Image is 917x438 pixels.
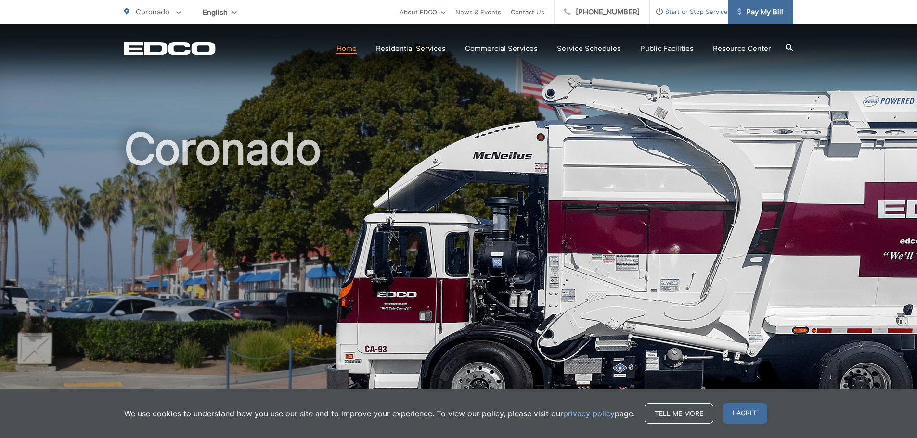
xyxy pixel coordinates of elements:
a: About EDCO [400,6,446,18]
a: Contact Us [511,6,544,18]
span: Coronado [136,7,169,16]
a: Public Facilities [640,43,694,54]
h1: Coronado [124,125,793,429]
a: News & Events [455,6,501,18]
a: Resource Center [713,43,771,54]
a: Home [336,43,357,54]
span: English [195,4,244,21]
span: Pay My Bill [737,6,783,18]
a: Service Schedules [557,43,621,54]
a: Tell me more [645,403,713,424]
a: Residential Services [376,43,446,54]
a: EDCD logo. Return to the homepage. [124,42,216,55]
a: Commercial Services [465,43,538,54]
a: privacy policy [563,408,615,419]
p: We use cookies to understand how you use our site and to improve your experience. To view our pol... [124,408,635,419]
span: I agree [723,403,767,424]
